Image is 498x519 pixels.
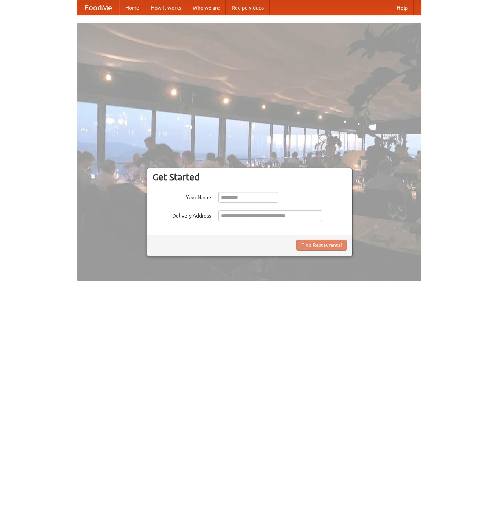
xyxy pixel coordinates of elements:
[77,0,119,15] a: FoodMe
[187,0,226,15] a: Who we are
[152,172,347,183] h3: Get Started
[152,192,211,201] label: Your Name
[391,0,414,15] a: Help
[296,240,347,251] button: Find Restaurants!
[145,0,187,15] a: How it works
[119,0,145,15] a: Home
[152,210,211,219] label: Delivery Address
[226,0,270,15] a: Recipe videos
